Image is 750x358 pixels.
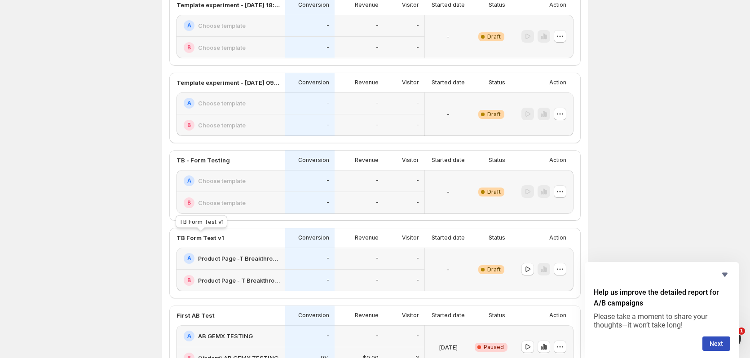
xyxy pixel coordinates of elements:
p: - [416,22,419,29]
p: - [376,255,379,262]
p: - [326,100,329,107]
p: Started date [432,234,465,241]
span: Paused [484,344,504,351]
p: Status [489,234,505,241]
p: Visitor [402,1,419,9]
p: Action [549,1,566,9]
p: Conversion [298,234,329,241]
p: - [326,122,329,129]
p: Please take a moment to share your thoughts—it won’t take long! [594,312,730,329]
p: Template experiment - [DATE] 09:11:11 [176,78,280,87]
p: Conversion [298,1,329,9]
p: First AB Test [176,311,215,320]
p: [DATE] [439,343,458,352]
p: - [376,44,379,51]
p: Action [549,79,566,86]
p: Status [489,312,505,319]
p: - [376,199,379,206]
h2: Choose template [198,198,246,207]
span: Draft [487,33,501,40]
h2: Choose template [198,99,246,108]
p: Visitor [402,79,419,86]
p: Revenue [355,157,379,164]
p: Action [549,234,566,241]
p: - [416,122,419,129]
p: - [326,22,329,29]
p: - [326,332,329,340]
p: Status [489,157,505,164]
p: - [416,255,419,262]
p: - [376,177,379,184]
p: Visitor [402,157,419,164]
p: Started date [432,157,465,164]
span: Draft [487,266,501,273]
h2: B [187,122,191,129]
p: - [376,100,379,107]
p: Revenue [355,312,379,319]
span: Draft [487,188,501,196]
p: - [376,277,379,284]
p: TB - Form Testing [176,156,230,165]
p: - [416,100,419,107]
p: - [447,265,450,274]
p: - [326,255,329,262]
p: TB Form Test v1 [176,233,224,242]
p: Started date [432,1,465,9]
p: Action [549,157,566,164]
p: - [326,177,329,184]
h2: B [187,199,191,206]
p: - [376,122,379,129]
button: Hide survey [719,269,730,280]
p: - [326,199,329,206]
div: Help us improve the detailed report for A/B campaigns [594,269,730,351]
p: Status [489,1,505,9]
h2: AB GEMX TESTING [198,332,253,341]
p: - [376,22,379,29]
span: Draft [487,111,501,118]
p: - [447,110,450,119]
p: Revenue [355,79,379,86]
p: - [416,177,419,184]
h2: Choose template [198,121,246,130]
h2: Product Page - T Breakthrough (variant) [198,276,280,285]
p: Visitor [402,234,419,241]
h2: B [187,277,191,284]
p: - [326,44,329,51]
p: Started date [432,79,465,86]
h2: Choose template [198,176,246,185]
p: - [416,199,419,206]
h2: B [187,44,191,51]
h2: Choose template [198,21,246,30]
p: Action [549,312,566,319]
p: - [416,44,419,51]
h2: Product Page -T Breakthrough [198,254,280,263]
h2: A [187,100,191,107]
h2: Choose template [198,43,246,52]
p: - [447,188,450,196]
p: Conversion [298,79,329,86]
p: Status [489,79,505,86]
p: - [416,332,419,340]
p: Conversion [298,157,329,164]
p: Started date [432,312,465,319]
p: - [447,32,450,41]
p: Revenue [355,1,379,9]
p: - [416,277,419,284]
h2: A [187,22,191,29]
h2: A [187,332,191,340]
h2: A [187,255,191,262]
p: Template experiment - [DATE] 18:06:27 [176,0,280,9]
p: - [326,277,329,284]
h2: Help us improve the detailed report for A/B campaigns [594,287,730,309]
p: Conversion [298,312,329,319]
button: Next question [702,336,730,351]
p: Visitor [402,312,419,319]
h2: A [187,177,191,184]
p: - [376,332,379,340]
span: 1 [738,327,745,335]
p: Revenue [355,234,379,241]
